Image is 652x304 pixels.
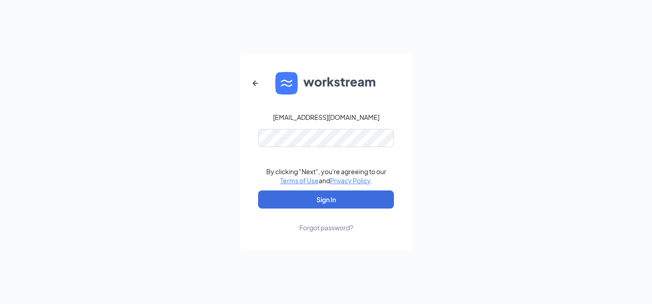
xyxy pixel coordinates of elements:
svg: ArrowLeftNew [250,78,261,89]
button: ArrowLeftNew [244,72,266,94]
a: Privacy Policy [330,176,370,185]
button: Sign In [258,190,394,209]
div: [EMAIL_ADDRESS][DOMAIN_NAME] [273,113,379,122]
a: Forgot password? [299,209,353,232]
a: Terms of Use [280,176,319,185]
div: Forgot password? [299,223,353,232]
div: By clicking "Next", you're agreeing to our and . [266,167,386,185]
img: WS logo and Workstream text [275,72,377,95]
